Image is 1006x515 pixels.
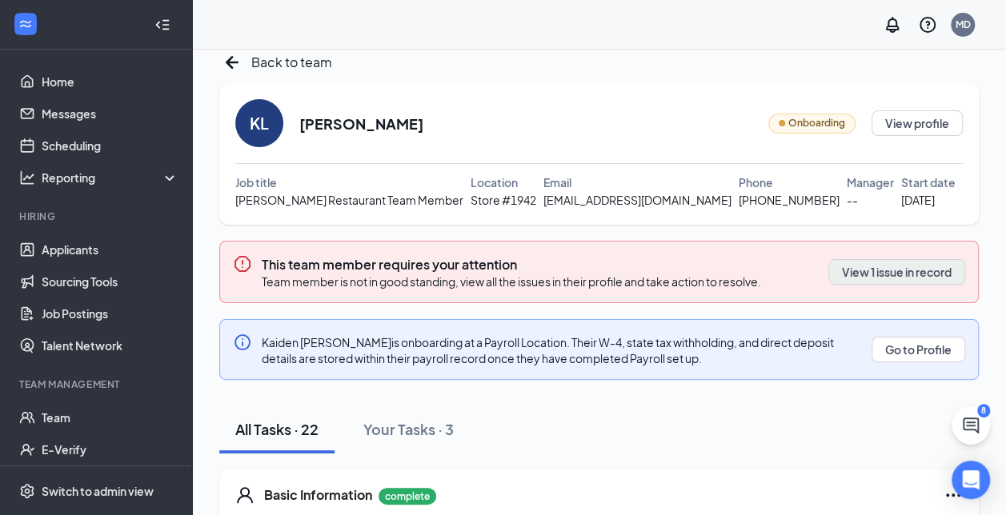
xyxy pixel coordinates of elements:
[42,234,178,265] a: Applicants
[42,329,178,361] a: Talent Network
[42,483,154,499] div: Switch to admin view
[42,265,178,297] a: Sourcing Tools
[956,18,971,31] div: MD
[847,191,858,209] span: --
[250,112,269,134] div: KL
[235,191,463,209] span: [PERSON_NAME] Restaurant Team Member
[952,406,990,445] button: ChatActive
[379,488,436,505] p: complete
[944,485,963,505] svg: Ellipses
[918,15,937,34] svg: QuestionInfo
[219,50,332,75] a: ArrowLeftNewBack to team
[219,50,245,75] svg: ArrowLeftNew
[42,130,178,162] a: Scheduling
[42,170,179,186] div: Reporting
[19,210,175,223] div: Hiring
[235,174,277,191] span: Job title
[19,483,35,499] svg: Settings
[262,256,761,273] h3: This team member requires your attention
[847,174,894,191] span: Manager
[42,401,178,433] a: Team
[471,191,536,209] span: Store #1942
[251,52,332,72] span: Back to team
[901,174,956,191] span: Start date
[233,333,252,352] svg: Info
[543,191,731,209] span: [EMAIL_ADDRESS][DOMAIN_NAME]
[18,16,34,32] svg: WorkstreamLogo
[363,419,454,439] div: Your Tasks · 3
[42,433,178,465] a: E-Verify
[262,335,834,365] span: Kaiden [PERSON_NAME] is onboarding at a Payroll Location. Their W-4, state tax withholding, and d...
[235,485,255,505] svg: User
[154,17,170,33] svg: Collapse
[471,174,518,191] span: Location
[739,174,773,191] span: Phone
[828,259,965,285] button: View 1 issue in record
[42,66,178,98] a: Home
[262,274,761,289] span: Team member is not in good standing, view all the issues in their profile and take action to reso...
[952,461,990,499] div: Open Intercom Messenger
[872,337,965,362] button: Go to Profile
[543,174,571,191] span: Email
[977,404,990,417] div: 8
[901,191,935,209] span: [DATE]
[235,419,319,439] div: All Tasks · 22
[19,377,175,391] div: Team Management
[739,191,840,209] span: [PHONE_NUMBER]
[264,486,372,504] h5: Basic Information
[872,110,963,136] button: View profile
[883,15,902,34] svg: Notifications
[233,254,252,273] svg: Error
[788,116,845,131] span: Onboarding
[42,98,178,130] a: Messages
[961,416,980,435] svg: ChatActive
[19,170,35,186] svg: Analysis
[42,297,178,329] a: Job Postings
[299,114,423,134] h2: [PERSON_NAME]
